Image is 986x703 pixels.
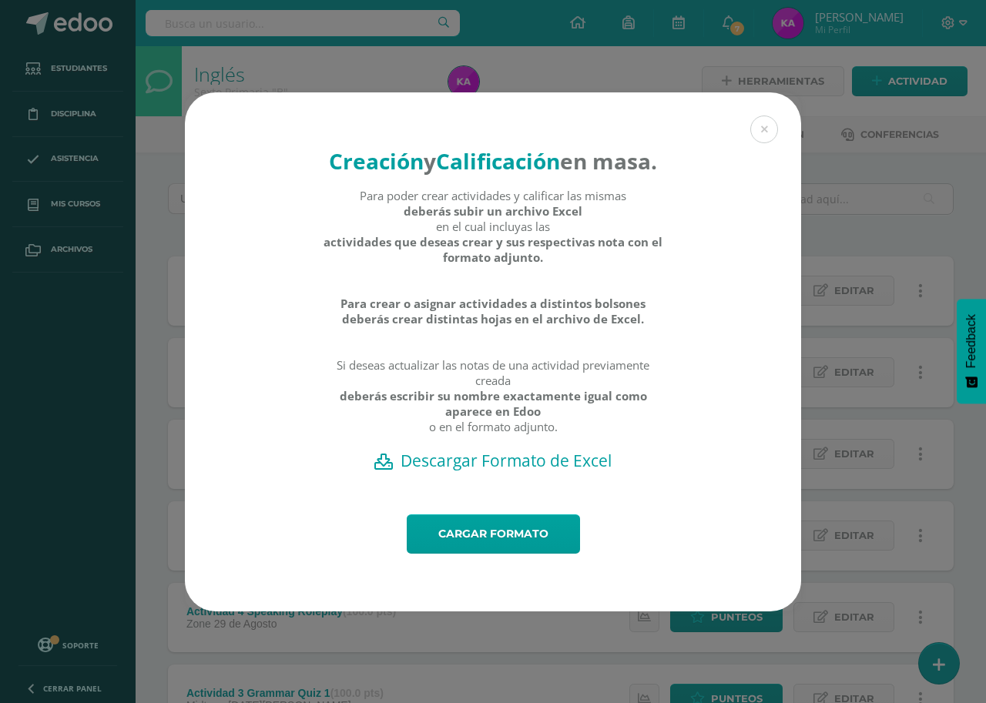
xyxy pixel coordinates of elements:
strong: y [424,146,436,176]
button: Feedback - Mostrar encuesta [957,299,986,403]
span: Feedback [964,314,978,368]
strong: deberás escribir su nombre exactamente igual como aparece en Edoo [323,388,664,419]
strong: Calificación [436,146,560,176]
div: Para poder crear actividades y calificar las mismas en el cual incluyas las Si deseas actualizar ... [323,188,664,450]
strong: actividades que deseas crear y sus respectivas nota con el formato adjunto. [323,234,664,265]
a: Cargar formato [407,514,580,554]
h4: en masa. [323,146,664,176]
button: Close (Esc) [750,115,778,143]
strong: Creación [329,146,424,176]
strong: deberás subir un archivo Excel [404,203,582,219]
strong: Para crear o asignar actividades a distintos bolsones deberás crear distintas hojas en el archivo... [323,296,664,326]
a: Descargar Formato de Excel [212,450,774,471]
